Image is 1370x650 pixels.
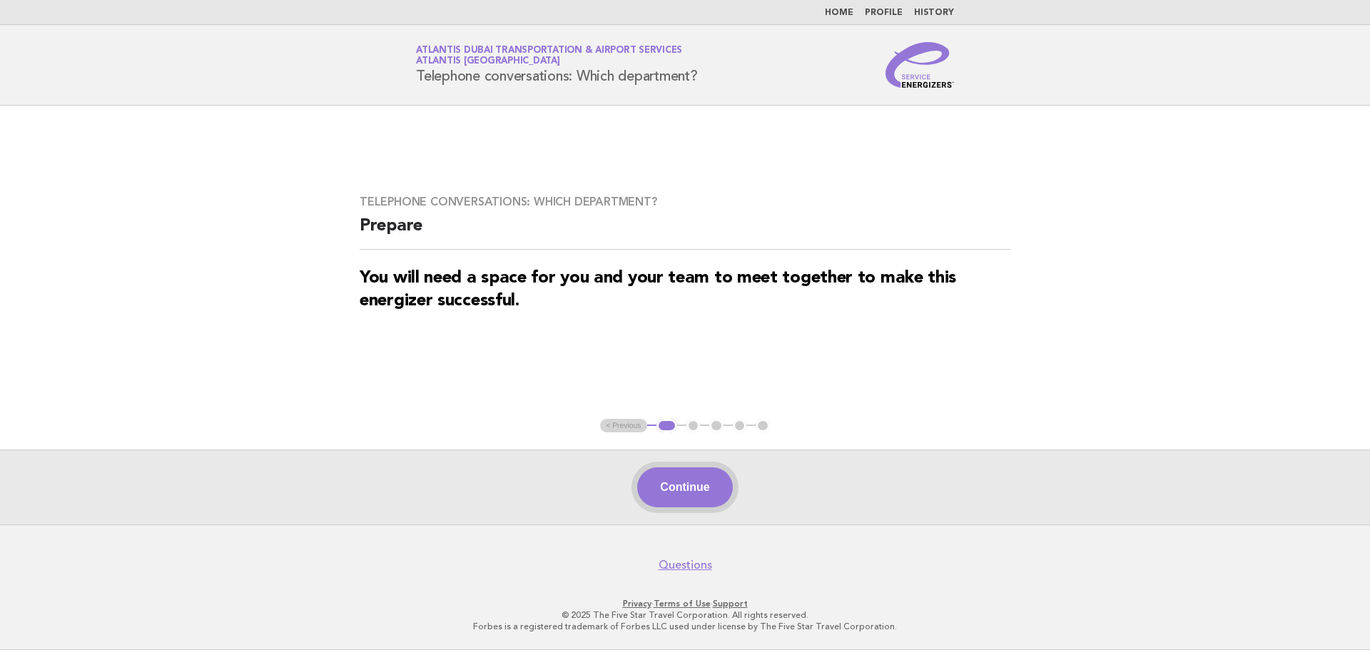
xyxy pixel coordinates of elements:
p: Forbes is a registered trademark of Forbes LLC used under license by The Five Star Travel Corpora... [248,621,1122,632]
span: Atlantis [GEOGRAPHIC_DATA] [416,57,560,66]
p: · · [248,598,1122,609]
a: Privacy [623,599,651,609]
a: Support [713,599,748,609]
a: Profile [865,9,903,17]
h2: Prepare [360,215,1010,250]
a: Atlantis Dubai Transportation & Airport ServicesAtlantis [GEOGRAPHIC_DATA] [416,46,682,66]
button: 1 [656,419,677,433]
img: Service Energizers [886,42,954,88]
a: Questions [659,558,712,572]
strong: You will need a space for you and your team to meet together to make this energizer successful. [360,270,956,310]
a: Terms of Use [654,599,711,609]
a: History [914,9,954,17]
h3: Telephone conversations: Which department? [360,195,1010,209]
button: Continue [637,467,732,507]
p: © 2025 The Five Star Travel Corporation. All rights reserved. [248,609,1122,621]
a: Home [825,9,853,17]
h1: Telephone conversations: Which department? [416,46,698,83]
